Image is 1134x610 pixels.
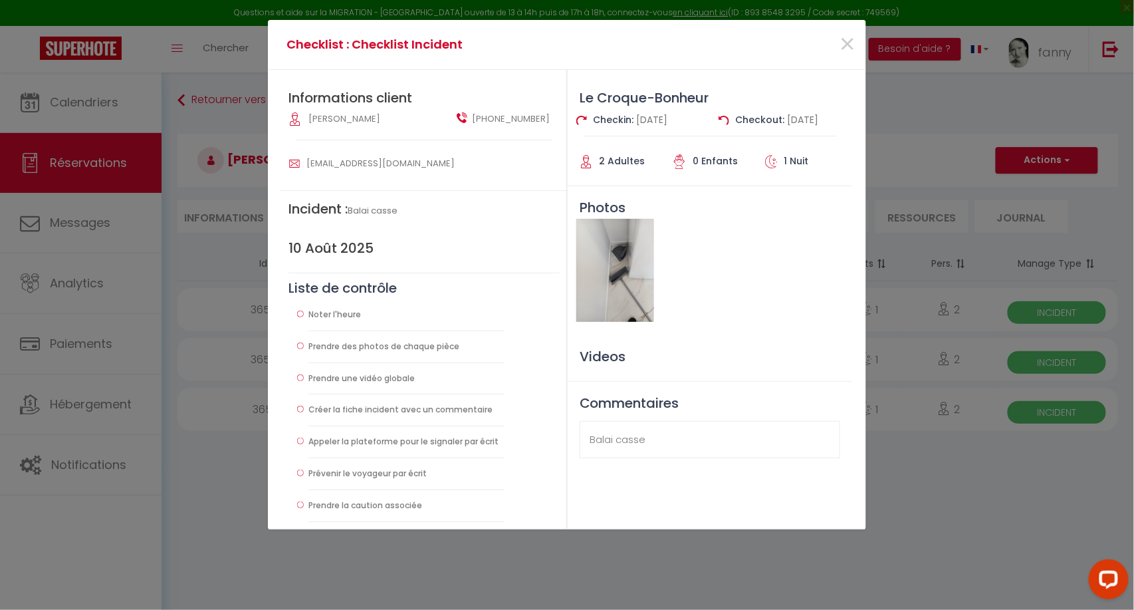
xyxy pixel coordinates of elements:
[286,35,649,54] h4: Checklist : Checklist Incident
[308,426,505,458] li: Appeler la plateforme pour le signaler par écrit
[308,394,505,426] li: Créer la fiche incident avec un commentaire
[288,240,560,256] h2: 10 Août 2025
[288,201,560,217] h4: Incident :
[308,299,505,331] li: Noter l'heure
[568,90,852,106] h3: Le Croque-Bonheur
[693,154,738,168] span: 0 Enfants
[840,31,856,59] button: Close
[840,25,856,65] span: ×
[288,280,560,296] h3: Liste de contrôle
[568,349,852,365] h3: Videos
[636,113,667,126] span: [DATE]
[289,158,300,169] img: user
[348,204,397,217] span: Balai casse
[787,113,818,126] span: [DATE]
[1078,554,1134,610] iframe: LiveChat chat widget
[308,363,505,395] li: Prendre une vidéo globale
[457,112,467,123] img: user
[308,458,505,490] li: Prévenir le voyageur par écrit
[308,112,380,125] span: [PERSON_NAME]
[576,115,587,126] img: check in
[288,90,560,106] h2: Informations client
[308,490,505,522] li: Prendre la caution associée
[735,113,784,126] span: Checkout:
[580,395,840,411] h3: Commentaires
[719,115,729,126] img: check out
[784,154,809,168] span: 1 Nuit
[580,421,840,458] div: Balai casse
[472,112,550,126] span: [PHONE_NUMBER]
[593,113,633,126] span: Checkin:
[306,157,455,170] span: [EMAIL_ADDRESS][DOMAIN_NAME]
[599,154,645,168] span: 2 Adultes
[308,331,505,363] li: Prendre des photos de chaque pièce
[568,200,852,216] h3: Photos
